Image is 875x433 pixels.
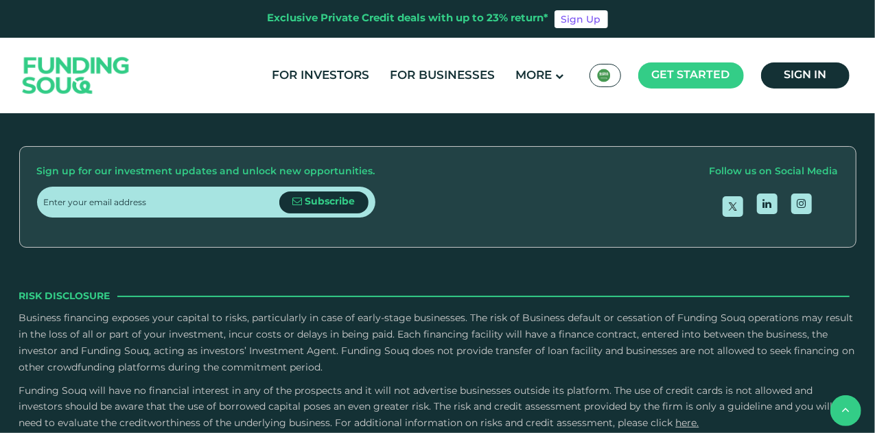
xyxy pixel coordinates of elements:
[279,191,369,213] button: Subscribe
[791,194,812,214] a: open Instagram
[387,65,499,87] a: For Businesses
[19,386,833,429] span: Funding Souq will have no financial interest in any of the prospects and it will not advertise bu...
[757,194,778,214] a: open Linkedin
[830,395,861,426] button: back
[9,41,143,110] img: Logo
[305,197,355,207] span: Subscribe
[555,10,608,28] a: Sign Up
[19,311,856,376] p: Business financing exposes your capital to risks, particularly in case of early-stage businesses....
[761,62,850,89] a: Sign in
[19,289,110,304] span: Risk Disclosure
[516,70,552,82] span: More
[37,164,375,180] div: Sign up for our investment updates and unlock new opportunities.
[784,70,826,80] span: Sign in
[269,65,373,87] a: For Investors
[729,202,737,211] img: twitter
[652,70,730,80] span: Get started
[710,164,839,180] div: Follow us on Social Media
[268,11,549,27] div: Exclusive Private Credit deals with up to 23% return*
[676,419,699,428] a: here.
[723,196,743,217] a: open Twitter
[597,69,611,82] img: SA Flag
[44,187,279,218] input: Enter your email address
